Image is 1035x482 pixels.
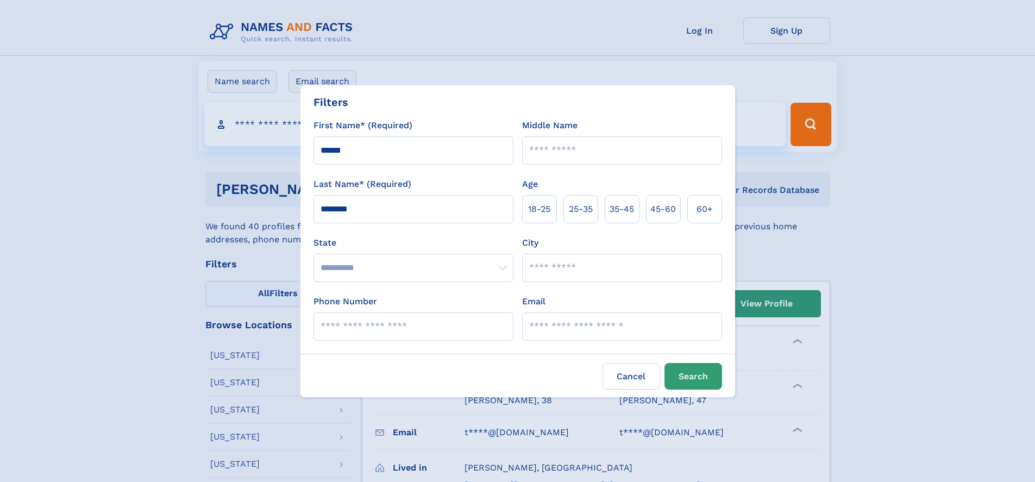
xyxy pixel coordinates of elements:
[697,203,713,216] span: 60+
[522,236,538,249] label: City
[313,119,412,132] label: First Name* (Required)
[313,178,411,191] label: Last Name* (Required)
[650,203,676,216] span: 45‑60
[603,363,660,390] label: Cancel
[528,203,550,216] span: 18‑25
[569,203,593,216] span: 25‑35
[313,295,377,308] label: Phone Number
[664,363,722,390] button: Search
[313,236,513,249] label: State
[522,178,538,191] label: Age
[522,119,578,132] label: Middle Name
[610,203,634,216] span: 35‑45
[313,94,348,110] div: Filters
[522,295,545,308] label: Email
